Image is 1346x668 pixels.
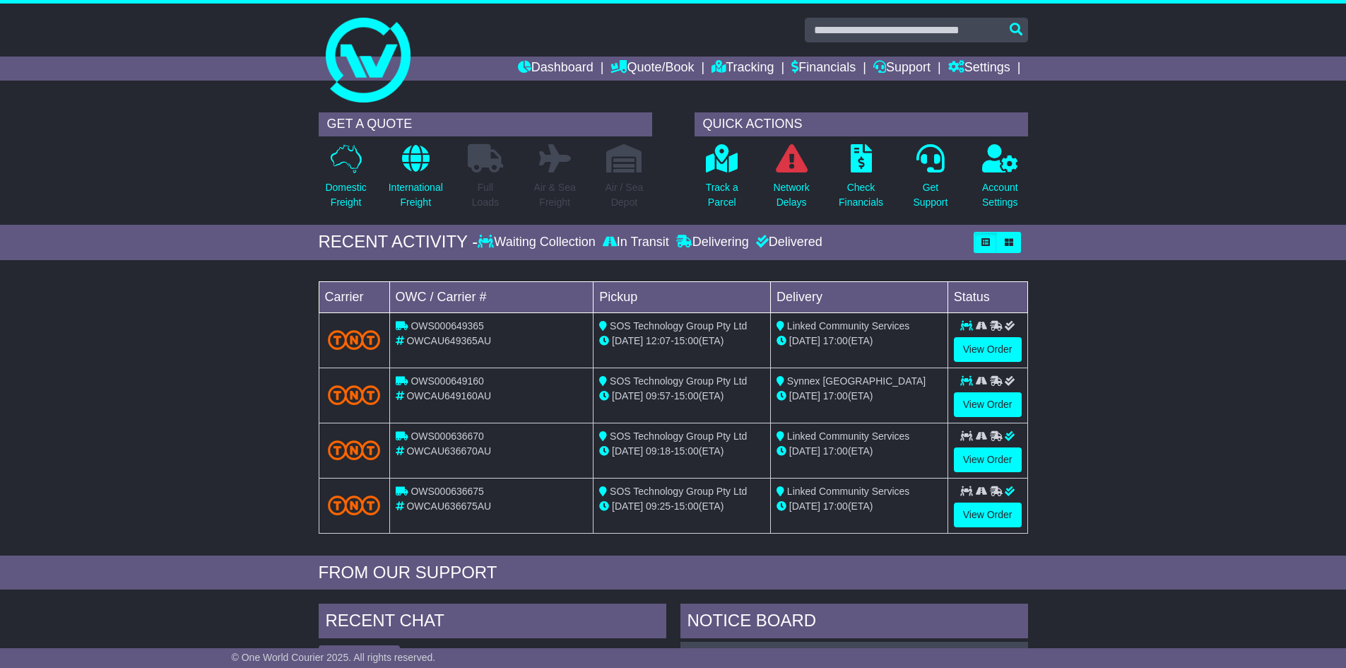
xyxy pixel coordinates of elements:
[406,335,491,346] span: OWCAU649365AU
[838,143,884,218] a: CheckFinancials
[610,57,694,81] a: Quote/Book
[610,430,747,442] span: SOS Technology Group Pty Ltd
[411,486,484,497] span: OWS000636675
[389,281,594,312] td: OWC / Carrier #
[594,281,771,312] td: Pickup
[823,335,848,346] span: 17:00
[954,392,1022,417] a: View Order
[319,563,1028,583] div: FROM OUR SUPPORT
[406,500,491,512] span: OWCAU636675AU
[612,500,643,512] span: [DATE]
[777,334,942,348] div: (ETA)
[777,389,942,404] div: (ETA)
[791,57,856,81] a: Financials
[787,320,910,332] span: Linked Community Services
[789,445,820,457] span: [DATE]
[695,112,1028,136] div: QUICK ACTIONS
[610,375,747,387] span: SOS Technology Group Pty Ltd
[981,143,1019,218] a: AccountSettings
[706,180,738,210] p: Track a Parcel
[325,180,366,210] p: Domestic Freight
[328,440,381,459] img: TNT_Domestic.png
[674,335,699,346] span: 15:00
[411,430,484,442] span: OWS000636670
[912,143,948,218] a: GetSupport
[610,320,747,332] span: SOS Technology Group Pty Ltd
[777,499,942,514] div: (ETA)
[705,143,739,218] a: Track aParcel
[612,390,643,402] span: [DATE]
[674,445,699,457] span: 15:00
[947,281,1027,312] td: Status
[712,57,774,81] a: Tracking
[478,235,598,250] div: Waiting Collection
[534,180,576,210] p: Air & Sea Freight
[406,445,491,457] span: OWCAU636670AU
[319,604,666,642] div: RECENT CHAT
[328,330,381,349] img: TNT_Domestic.png
[646,445,671,457] span: 09:18
[612,335,643,346] span: [DATE]
[954,503,1022,527] a: View Order
[839,180,883,210] p: Check Financials
[406,390,491,402] span: OWCAU649160AU
[599,334,764,348] div: - (ETA)
[982,180,1018,210] p: Account Settings
[646,500,671,512] span: 09:25
[646,335,671,346] span: 12:07
[389,180,443,210] p: International Freight
[518,57,594,81] a: Dashboard
[232,652,436,663] span: © One World Courier 2025. All rights reserved.
[787,430,910,442] span: Linked Community Services
[599,235,673,250] div: In Transit
[789,335,820,346] span: [DATE]
[606,180,644,210] p: Air / Sea Depot
[770,281,947,312] td: Delivery
[954,447,1022,472] a: View Order
[612,445,643,457] span: [DATE]
[948,57,1010,81] a: Settings
[324,143,367,218] a: DomesticFreight
[328,385,381,404] img: TNT_Domestic.png
[680,604,1028,642] div: NOTICE BOARD
[674,390,699,402] span: 15:00
[599,389,764,404] div: - (ETA)
[823,390,848,402] span: 17:00
[777,444,942,459] div: (ETA)
[468,180,503,210] p: Full Loads
[319,281,389,312] td: Carrier
[328,496,381,515] img: TNT_Domestic.png
[674,500,699,512] span: 15:00
[646,390,671,402] span: 09:57
[319,112,652,136] div: GET A QUOTE
[787,486,910,497] span: Linked Community Services
[772,143,810,218] a: NetworkDelays
[673,235,752,250] div: Delivering
[789,500,820,512] span: [DATE]
[873,57,931,81] a: Support
[773,180,809,210] p: Network Delays
[787,375,926,387] span: Synnex [GEOGRAPHIC_DATA]
[319,232,478,252] div: RECENT ACTIVITY -
[823,500,848,512] span: 17:00
[610,486,747,497] span: SOS Technology Group Pty Ltd
[599,444,764,459] div: - (ETA)
[411,375,484,387] span: OWS000649160
[411,320,484,332] span: OWS000649365
[752,235,822,250] div: Delivered
[599,499,764,514] div: - (ETA)
[388,143,444,218] a: InternationalFreight
[954,337,1022,362] a: View Order
[913,180,947,210] p: Get Support
[823,445,848,457] span: 17:00
[789,390,820,402] span: [DATE]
